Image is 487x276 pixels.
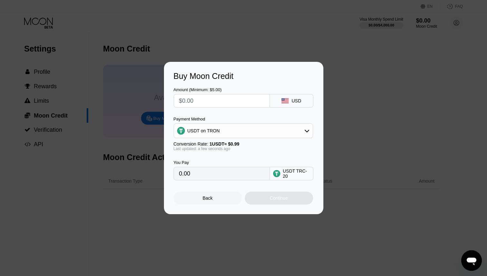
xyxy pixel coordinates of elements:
div: USDT on TRON [174,124,313,137]
span: 1 USDT ≈ $0.99 [210,141,240,147]
div: Back [174,192,242,205]
div: USDT TRC-20 [283,168,310,179]
div: USDT on TRON [187,128,220,133]
input: $0.00 [179,94,264,107]
div: You Pay [174,160,270,165]
div: Amount (Minimum: $5.00) [174,87,270,92]
iframe: Button to launch messaging window [461,250,482,271]
div: Conversion Rate: [174,141,313,147]
div: Back [203,195,213,201]
div: USD [291,98,301,103]
div: Last updated: a few seconds ago [174,147,313,151]
div: Payment Method [174,117,313,121]
div: Buy Moon Credit [174,71,314,81]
